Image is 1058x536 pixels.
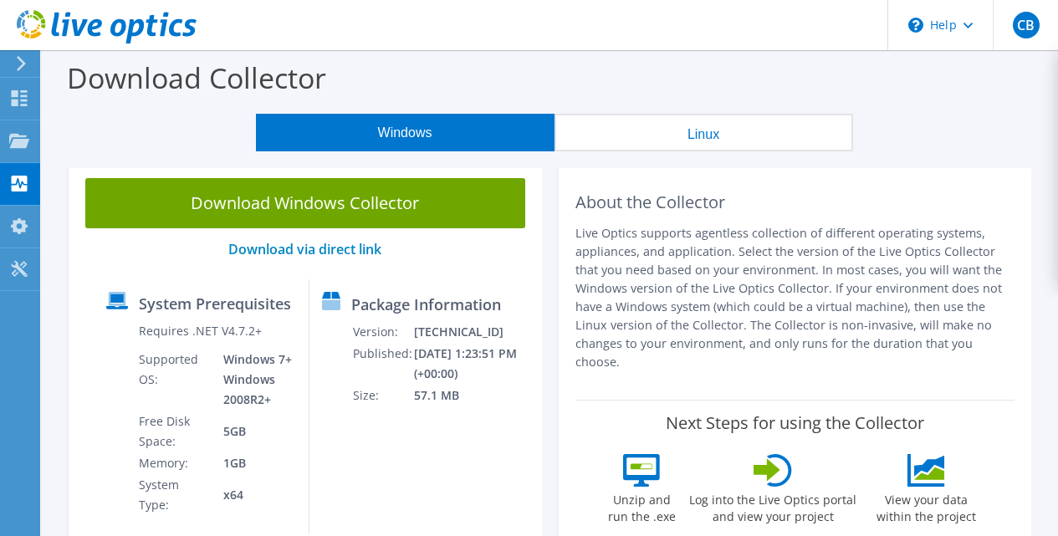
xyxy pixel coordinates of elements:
[688,487,857,525] label: Log into the Live Optics portal and view your project
[138,411,212,452] td: Free Disk Space:
[211,452,295,474] td: 1GB
[211,474,295,516] td: x64
[413,343,534,385] td: [DATE] 1:23:51 PM (+00:00)
[352,343,413,385] td: Published:
[352,385,413,406] td: Size:
[138,452,212,474] td: Memory:
[908,18,923,33] svg: \n
[351,296,501,313] label: Package Information
[256,114,555,151] button: Windows
[138,349,212,411] td: Supported OS:
[211,349,295,411] td: Windows 7+ Windows 2008R2+
[85,178,525,228] a: Download Windows Collector
[228,240,381,258] a: Download via direct link
[413,321,534,343] td: [TECHNICAL_ID]
[866,487,986,525] label: View your data within the project
[555,114,853,151] button: Linux
[1013,12,1040,38] span: CB
[67,59,326,97] label: Download Collector
[603,487,680,525] label: Unzip and run the .exe
[575,192,1015,212] h2: About the Collector
[666,413,924,433] label: Next Steps for using the Collector
[352,321,413,343] td: Version:
[413,385,534,406] td: 57.1 MB
[138,474,212,516] td: System Type:
[139,323,262,339] label: Requires .NET V4.7.2+
[211,411,295,452] td: 5GB
[139,295,291,312] label: System Prerequisites
[575,224,1015,371] p: Live Optics supports agentless collection of different operating systems, appliances, and applica...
